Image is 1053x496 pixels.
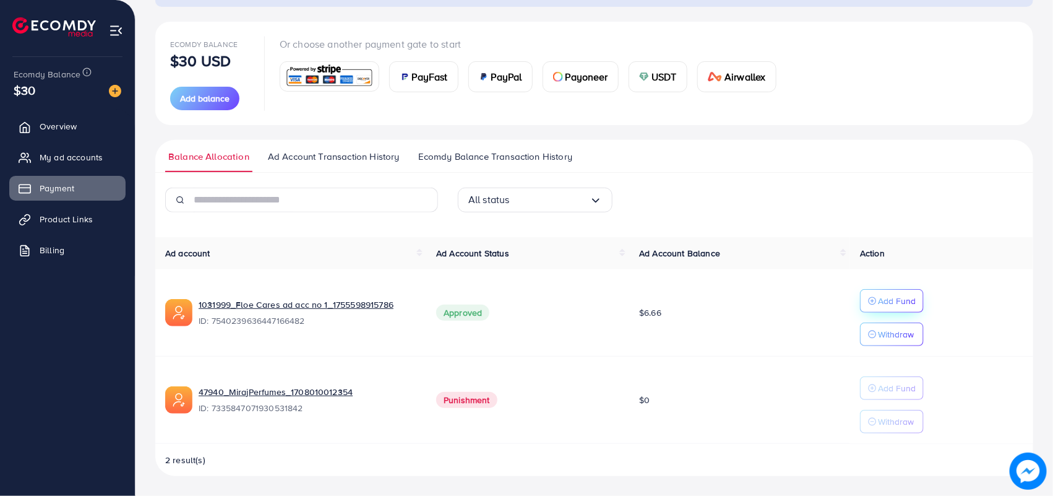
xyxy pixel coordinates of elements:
[468,61,533,92] a: cardPayPal
[165,247,210,259] span: Ad account
[553,72,563,82] img: card
[170,53,231,68] p: $30 USD
[165,454,205,466] span: 2 result(s)
[170,87,239,110] button: Add balance
[9,145,126,170] a: My ad accounts
[9,114,126,139] a: Overview
[9,238,126,263] a: Billing
[9,207,126,232] a: Product Links
[389,61,458,92] a: cardPayFast
[510,190,590,209] input: Search for option
[40,182,74,194] span: Payment
[14,68,80,80] span: Ecomdy Balance
[109,24,123,38] img: menu
[165,299,192,326] img: ic-ads-acc.e4c84228.svg
[284,63,375,90] img: card
[165,386,192,414] img: ic-ads-acc.e4c84228.svg
[860,323,924,346] button: Withdraw
[639,307,661,319] span: $6.66
[639,247,720,259] span: Ad Account Balance
[109,85,121,97] img: image
[199,386,416,398] a: 47940_MirajPerfumes_1708010012354
[199,315,416,327] span: ID: 7540239636447166482
[458,188,612,212] div: Search for option
[268,150,400,163] span: Ad Account Transaction History
[629,61,687,92] a: cardUSDT
[40,244,64,256] span: Billing
[708,72,723,82] img: card
[40,213,93,225] span: Product Links
[878,294,916,308] p: Add Fund
[280,37,786,51] p: Or choose another payment gate to start
[418,150,572,163] span: Ecomdy Balance Transaction History
[878,414,914,429] p: Withdraw
[199,298,416,327] div: <span class='underline'>1031999_Floe Cares ad acc no 1_1755598915786</span></br>7540239636447166482
[280,61,379,92] a: card
[860,410,924,433] button: Withdraw
[436,305,489,321] span: Approved
[9,176,126,201] a: Payment
[878,327,914,342] p: Withdraw
[168,150,249,163] span: Balance Allocation
[479,72,489,82] img: card
[199,402,416,414] span: ID: 7335847071930531842
[412,69,448,84] span: PayFast
[1010,453,1047,490] img: image
[639,72,649,82] img: card
[40,151,103,163] span: My ad accounts
[40,120,77,133] span: Overview
[543,61,619,92] a: cardPayoneer
[565,69,608,84] span: Payoneer
[468,190,510,209] span: All status
[639,394,650,406] span: $0
[860,247,885,259] span: Action
[860,376,924,400] button: Add Fund
[170,39,238,50] span: Ecomdy Balance
[724,69,765,84] span: Airwallex
[12,17,96,37] img: logo
[199,386,416,414] div: <span class='underline'>47940_MirajPerfumes_1708010012354</span></br>7335847071930531842
[491,69,522,84] span: PayPal
[860,289,924,313] button: Add Fund
[400,72,410,82] img: card
[199,298,416,311] a: 1031999_Floe Cares ad acc no 1_1755598915786
[697,61,776,92] a: cardAirwallex
[436,392,497,408] span: Punishment
[436,247,509,259] span: Ad Account Status
[878,381,916,396] p: Add Fund
[180,92,230,105] span: Add balance
[14,81,35,99] span: $30
[651,69,677,84] span: USDT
